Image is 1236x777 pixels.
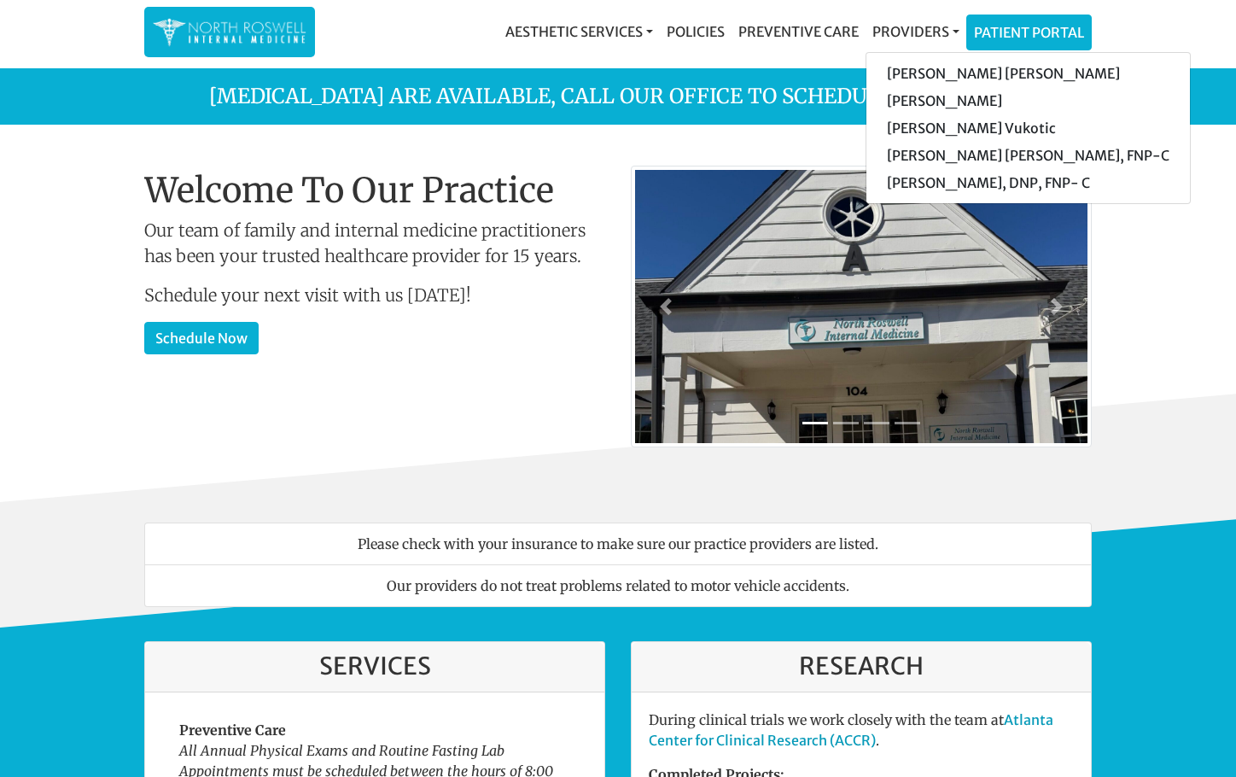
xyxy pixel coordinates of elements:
[153,15,306,49] img: North Roswell Internal Medicine
[649,711,1053,749] a: Atlanta Center for Clinical Research (ACCR)
[144,564,1092,607] li: Our providers do not treat problems related to motor vehicle accidents.
[162,652,587,681] h3: Services
[144,322,259,354] a: Schedule Now
[131,81,1105,112] p: [MEDICAL_DATA] are available, call our office to schedule! 770.645.0017
[866,142,1190,169] a: [PERSON_NAME] [PERSON_NAME], FNP-C
[732,15,866,49] a: Preventive Care
[967,15,1091,50] a: Patient Portal
[649,652,1074,681] h3: Research
[144,170,605,211] h1: Welcome To Our Practice
[660,15,732,49] a: Policies
[649,710,1074,751] p: During clinical trials we work closely with the team at .
[866,15,966,49] a: Providers
[144,523,1092,565] li: Please check with your insurance to make sure our practice providers are listed.
[144,218,605,269] p: Our team of family and internal medicine practitioners has been your trusted healthcare provider ...
[866,169,1190,196] a: [PERSON_NAME], DNP, FNP- C
[866,114,1190,142] a: [PERSON_NAME] Vukotic
[866,87,1190,114] a: [PERSON_NAME]
[179,721,286,739] strong: Preventive Care
[498,15,660,49] a: Aesthetic Services
[866,60,1190,87] a: [PERSON_NAME] [PERSON_NAME]
[144,283,605,308] p: Schedule your next visit with us [DATE]!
